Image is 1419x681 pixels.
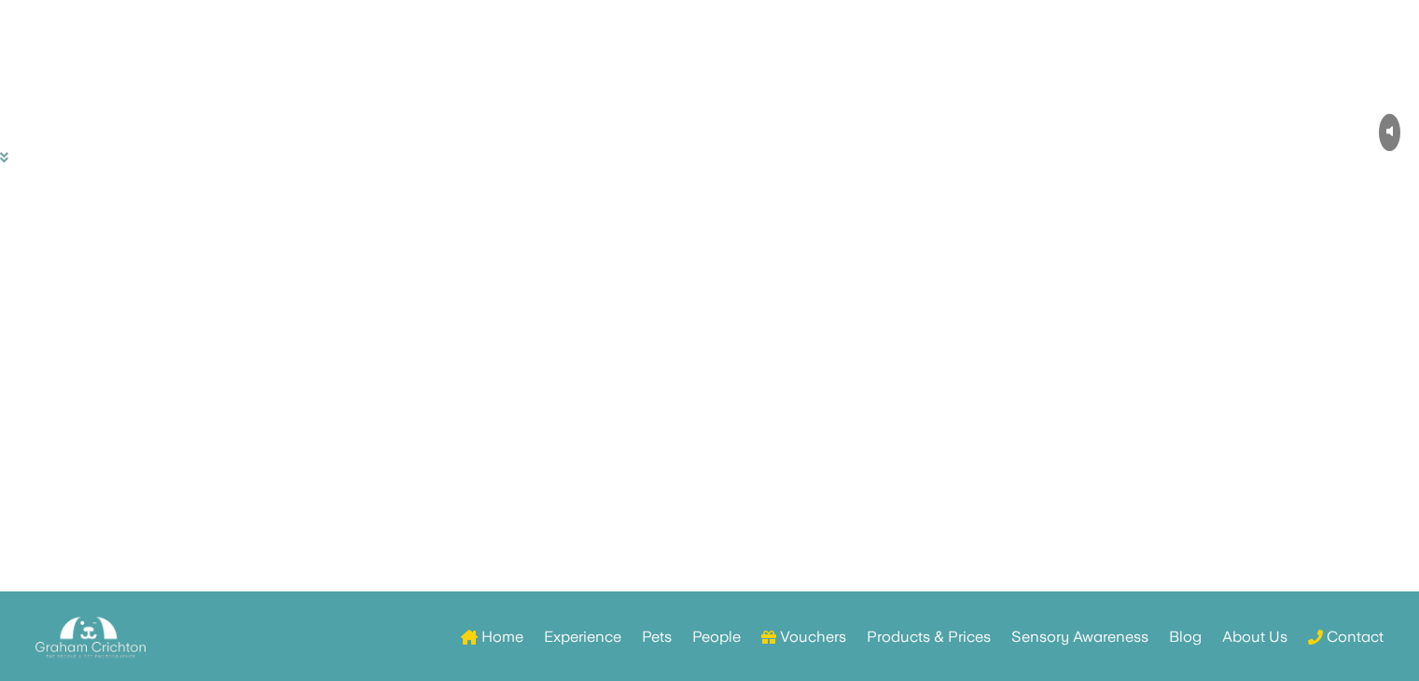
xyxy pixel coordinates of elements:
[642,601,672,674] a: Pets
[461,601,523,674] a: Home
[692,601,741,674] a: People
[761,601,846,674] a: Vouchers
[544,601,621,674] a: Experience
[1169,601,1202,674] a: Blog
[1011,601,1148,674] a: Sensory Awareness
[35,612,146,663] img: Graham Crichton Photography Logo - Graham Crichton - Belfast Family & Pet Photography Studio
[1222,601,1287,674] a: About Us
[867,601,991,674] a: Products & Prices
[1308,601,1384,674] a: Contact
